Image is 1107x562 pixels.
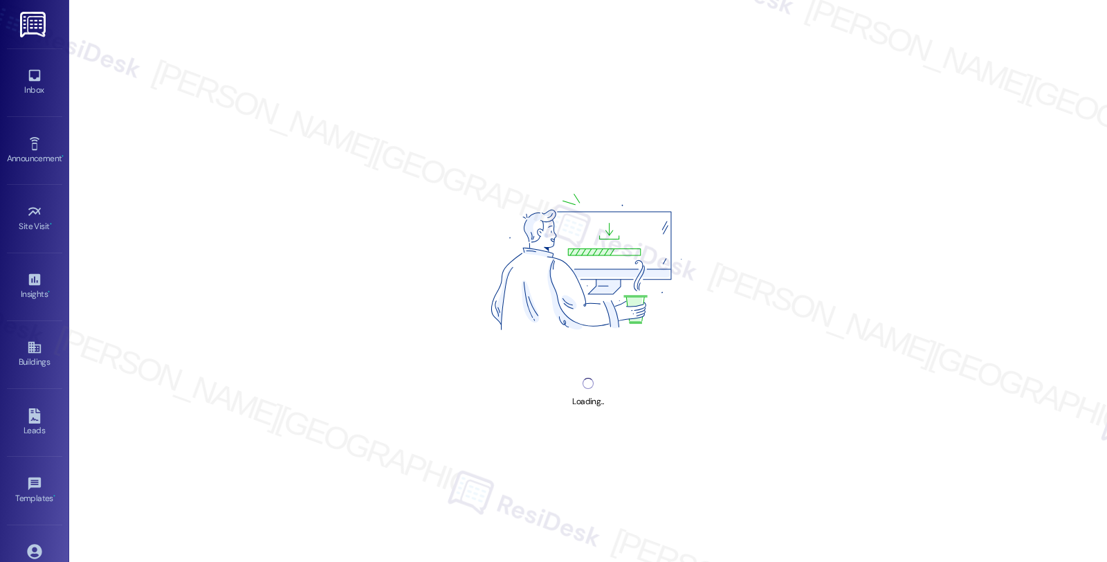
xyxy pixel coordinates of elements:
[7,64,62,101] a: Inbox
[62,152,64,161] span: •
[7,336,62,373] a: Buildings
[50,219,52,229] span: •
[48,287,50,297] span: •
[7,268,62,305] a: Insights •
[7,200,62,237] a: Site Visit •
[53,491,55,501] span: •
[7,404,62,442] a: Leads
[20,12,48,37] img: ResiDesk Logo
[7,472,62,509] a: Templates •
[572,395,603,409] div: Loading...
